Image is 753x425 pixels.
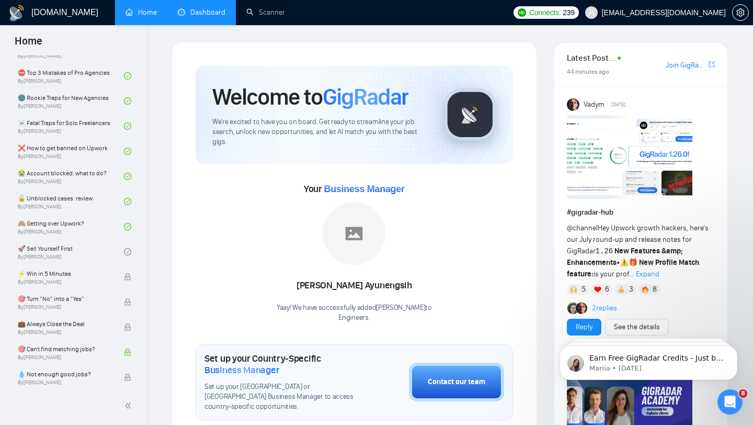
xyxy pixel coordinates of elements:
[6,33,51,55] span: Home
[212,83,408,111] h1: Welcome to
[614,321,660,333] a: See the details
[567,223,709,278] span: Hey Upwork growth hackers, here's our July round-up and release notes for GigRadar • is your prof...
[544,323,753,397] iframe: Intercom notifications message
[576,321,592,333] a: Reply
[125,8,157,17] a: homeHome
[124,248,131,255] span: check-circle
[204,364,279,376] span: Business Manager
[666,60,706,71] a: Join GigRadar Slack Community
[204,382,357,412] span: Set up your [GEOGRAPHIC_DATA] or [GEOGRAPHIC_DATA] Business Manager to access country-specific op...
[18,240,124,263] a: 🚀 Sell Yourself FirstBy[PERSON_NAME]
[563,7,574,18] span: 239
[567,319,601,335] button: Reply
[124,400,135,411] span: double-left
[18,269,113,279] span: ⚡ Win in 5 Minutes
[584,99,604,110] span: Vadym
[124,97,131,105] span: check-circle
[567,247,683,267] strong: New Features &amp; Enhancements
[277,277,432,295] div: [PERSON_NAME] Ayunengsih
[18,304,113,310] span: By [PERSON_NAME]
[18,344,113,354] span: 🎯 Can't find matching jobs?
[18,279,113,285] span: By [PERSON_NAME]
[629,258,637,267] span: 🎁
[636,270,659,278] span: Expand
[18,319,113,329] span: 💼 Always Close the Deal
[246,8,285,17] a: searchScanner
[124,374,131,381] span: lock
[567,207,715,218] h1: # gigradar-hub
[18,140,124,163] a: ❌ How to get banned on UpworkBy[PERSON_NAME]
[178,8,225,17] a: dashboardDashboard
[732,8,749,17] a: setting
[518,8,526,17] img: upwork-logo.png
[605,319,669,335] button: See the details
[618,286,625,293] img: 👍
[653,284,657,295] span: 8
[570,286,577,293] img: 🙌
[124,349,131,356] span: lock
[596,247,613,255] code: 1.26
[581,284,586,295] span: 5
[212,117,427,147] span: We're excited to have you on board. Get ready to streamline your job search, unlock new opportuni...
[529,7,561,18] span: Connects:
[18,215,124,238] a: 🙈 Getting over Upwork?By[PERSON_NAME]
[567,51,614,64] span: Latest Posts from the GigRadar Community
[409,363,504,401] button: Contact our team
[567,303,579,314] img: Alex B
[204,353,357,376] h1: Set up your Country-Specific
[124,122,131,130] span: check-circle
[567,115,692,199] img: F09AC4U7ATU-image.png
[428,376,485,388] div: Contact our team
[18,379,113,386] span: By [PERSON_NAME]
[642,286,649,293] img: 🔥
[592,303,617,314] a: 2replies
[124,298,131,306] span: lock
[732,4,749,21] button: setting
[594,286,601,293] img: ❤️
[567,223,598,232] span: @channel
[124,223,131,230] span: check-circle
[324,184,404,194] span: Business Manager
[18,115,124,138] a: ☠️ Fatal Traps for Solo FreelancersBy[PERSON_NAME]
[18,294,113,304] span: 🎯 Turn “No” into a “Yes”
[323,83,408,111] span: GigRadar
[277,303,432,323] div: Yaay! We have successfully added [PERSON_NAME] to
[18,190,124,213] a: 🔓 Unblocked cases: reviewBy[PERSON_NAME]
[567,68,609,75] span: 44 minutes ago
[620,258,629,267] span: ⚠️
[124,198,131,205] span: check-circle
[8,5,25,21] img: logo
[18,354,113,361] span: By [PERSON_NAME]
[323,202,385,265] img: placeholder.png
[124,173,131,180] span: check-circle
[611,100,625,109] span: [DATE]
[605,284,609,295] span: 6
[277,313,432,323] p: Engineers .
[588,9,595,16] span: user
[124,273,131,281] span: lock
[739,389,747,398] span: 8
[629,284,633,295] span: 3
[733,8,748,17] span: setting
[18,329,113,335] span: By [PERSON_NAME]
[304,183,405,195] span: Your
[567,98,579,111] img: Vadym
[717,389,743,415] iframe: Intercom live chat
[18,369,113,379] span: 💧 Not enough good jobs?
[18,64,124,87] a: ⛔ Top 3 Mistakes of Pro AgenciesBy[PERSON_NAME]
[18,165,124,188] a: 😭 Account blocked: what to do?By[PERSON_NAME]
[709,60,715,70] a: export
[124,323,131,331] span: lock
[124,148,131,155] span: check-circle
[444,88,496,141] img: gigradar-logo.png
[709,60,715,69] span: export
[18,90,124,113] a: 🌚 Rookie Traps for New AgenciesBy[PERSON_NAME]
[124,72,131,80] span: check-circle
